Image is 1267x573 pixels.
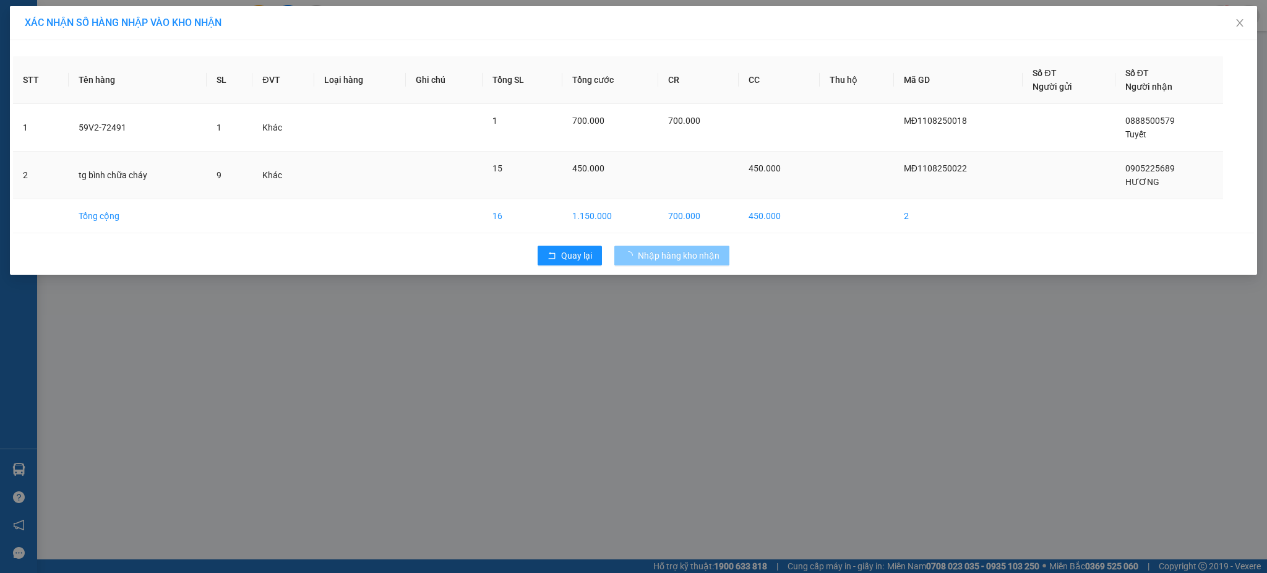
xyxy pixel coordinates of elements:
[1125,177,1159,187] span: HƯƠNG
[1125,116,1175,126] span: 0888500579
[483,56,562,104] th: Tổng SL
[207,56,253,104] th: SL
[638,249,719,262] span: Nhập hàng kho nhận
[894,199,1023,233] td: 2
[217,170,221,180] span: 9
[1125,82,1172,92] span: Người nhận
[1125,163,1175,173] span: 0905225689
[1125,68,1149,78] span: Số ĐT
[749,163,781,173] span: 450.000
[252,152,314,199] td: Khác
[1125,129,1146,139] span: Tuyết
[1033,82,1072,92] span: Người gửi
[69,56,207,104] th: Tên hàng
[668,116,700,126] span: 700.000
[25,17,221,28] span: XÁC NHẬN SỐ HÀNG NHẬP VÀO KHO NHẬN
[492,116,497,126] span: 1
[658,56,739,104] th: CR
[572,163,604,173] span: 450.000
[561,249,592,262] span: Quay lại
[894,56,1023,104] th: Mã GD
[252,56,314,104] th: ĐVT
[658,199,739,233] td: 700.000
[406,56,483,104] th: Ghi chú
[572,116,604,126] span: 700.000
[252,104,314,152] td: Khác
[739,199,820,233] td: 450.000
[13,56,69,104] th: STT
[538,246,602,265] button: rollbackQuay lại
[69,199,207,233] td: Tổng cộng
[820,56,894,104] th: Thu hộ
[1235,18,1245,28] span: close
[904,163,967,173] span: MĐ1108250022
[217,123,221,132] span: 1
[1033,68,1056,78] span: Số ĐT
[624,251,638,260] span: loading
[13,152,69,199] td: 2
[69,104,207,152] td: 59V2-72491
[13,104,69,152] td: 1
[483,199,562,233] td: 16
[562,56,658,104] th: Tổng cước
[562,199,658,233] td: 1.150.000
[548,251,556,261] span: rollback
[739,56,820,104] th: CC
[492,163,502,173] span: 15
[904,116,967,126] span: MĐ1108250018
[1222,6,1257,41] button: Close
[314,56,406,104] th: Loại hàng
[614,246,729,265] button: Nhập hàng kho nhận
[69,152,207,199] td: tg bình chữa cháy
